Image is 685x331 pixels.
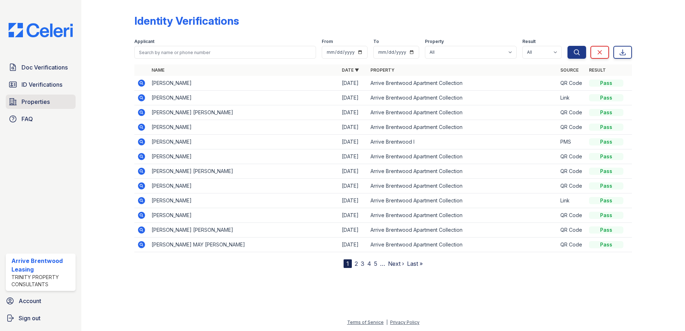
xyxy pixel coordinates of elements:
label: From [322,39,333,44]
div: Arrive Brentwood Leasing [11,256,73,274]
td: [PERSON_NAME] [PERSON_NAME] [149,223,339,238]
td: Arrive Brentwood Apartment Collection [368,149,558,164]
a: Last » [407,260,423,267]
a: Name [152,67,164,73]
td: [PERSON_NAME] [PERSON_NAME] [149,164,339,179]
a: Result [589,67,606,73]
label: To [373,39,379,44]
div: Pass [589,212,623,219]
a: Property [370,67,394,73]
div: Trinity Property Consultants [11,274,73,288]
input: Search by name or phone number [134,46,316,59]
div: Pass [589,124,623,131]
td: Arrive Brentwood Apartment Collection [368,193,558,208]
td: [DATE] [339,179,368,193]
td: [PERSON_NAME] [149,179,339,193]
a: Doc Verifications [6,60,76,75]
a: Next › [388,260,404,267]
td: QR Code [557,120,586,135]
td: QR Code [557,238,586,252]
td: QR Code [557,149,586,164]
td: Arrive Brentwood Apartment Collection [368,164,558,179]
td: [DATE] [339,105,368,120]
div: Pass [589,109,623,116]
span: Sign out [19,314,40,322]
td: [DATE] [339,164,368,179]
div: Pass [589,138,623,145]
a: FAQ [6,112,76,126]
div: Pass [589,94,623,101]
td: [DATE] [339,193,368,208]
div: Pass [589,197,623,204]
td: [DATE] [339,76,368,91]
div: Pass [589,241,623,248]
td: [PERSON_NAME] [149,76,339,91]
a: Source [560,67,579,73]
td: QR Code [557,208,586,223]
td: QR Code [557,76,586,91]
td: Arrive Brentwood Apartment Collection [368,208,558,223]
span: … [380,259,385,268]
td: [PERSON_NAME] [149,91,339,105]
a: 4 [367,260,371,267]
a: 2 [355,260,358,267]
a: 3 [361,260,364,267]
div: Pass [589,153,623,160]
span: FAQ [21,115,33,123]
td: Arrive Brentwood Apartment Collection [368,105,558,120]
label: Applicant [134,39,154,44]
label: Result [522,39,536,44]
td: [PERSON_NAME] [149,193,339,208]
td: Arrive Brentwood Apartment Collection [368,238,558,252]
td: [PERSON_NAME] [149,208,339,223]
td: PMS [557,135,586,149]
td: QR Code [557,164,586,179]
a: 5 [374,260,377,267]
a: ID Verifications [6,77,76,92]
td: [DATE] [339,238,368,252]
td: [DATE] [339,91,368,105]
td: [PERSON_NAME] MAY [PERSON_NAME] [149,238,339,252]
a: Terms of Service [347,320,384,325]
td: [PERSON_NAME] [PERSON_NAME] [149,105,339,120]
td: Link [557,91,586,105]
div: Pass [589,226,623,234]
div: 1 [344,259,352,268]
td: Arrive Brentwood Apartment Collection [368,179,558,193]
div: Pass [589,182,623,190]
td: QR Code [557,105,586,120]
td: Arrive Brentwood Apartment Collection [368,120,558,135]
td: [PERSON_NAME] [149,149,339,164]
td: Arrive Brentwood I [368,135,558,149]
div: Pass [589,168,623,175]
a: Date ▼ [342,67,359,73]
td: [PERSON_NAME] [149,120,339,135]
td: Arrive Brentwood Apartment Collection [368,91,558,105]
div: Identity Verifications [134,14,239,27]
td: [DATE] [339,135,368,149]
td: QR Code [557,223,586,238]
td: [DATE] [339,149,368,164]
img: CE_Logo_Blue-a8612792a0a2168367f1c8372b55b34899dd931a85d93a1a3d3e32e68fde9ad4.png [3,23,78,37]
div: Pass [589,80,623,87]
a: Properties [6,95,76,109]
td: Link [557,193,586,208]
td: Arrive Brentwood Apartment Collection [368,223,558,238]
label: Property [425,39,444,44]
a: Account [3,294,78,308]
td: Arrive Brentwood Apartment Collection [368,76,558,91]
div: | [386,320,388,325]
a: Sign out [3,311,78,325]
span: Doc Verifications [21,63,68,72]
td: QR Code [557,179,586,193]
a: Privacy Policy [390,320,420,325]
span: Properties [21,97,50,106]
td: [DATE] [339,223,368,238]
td: [PERSON_NAME] [149,135,339,149]
td: [DATE] [339,208,368,223]
span: ID Verifications [21,80,62,89]
td: [DATE] [339,120,368,135]
span: Account [19,297,41,305]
